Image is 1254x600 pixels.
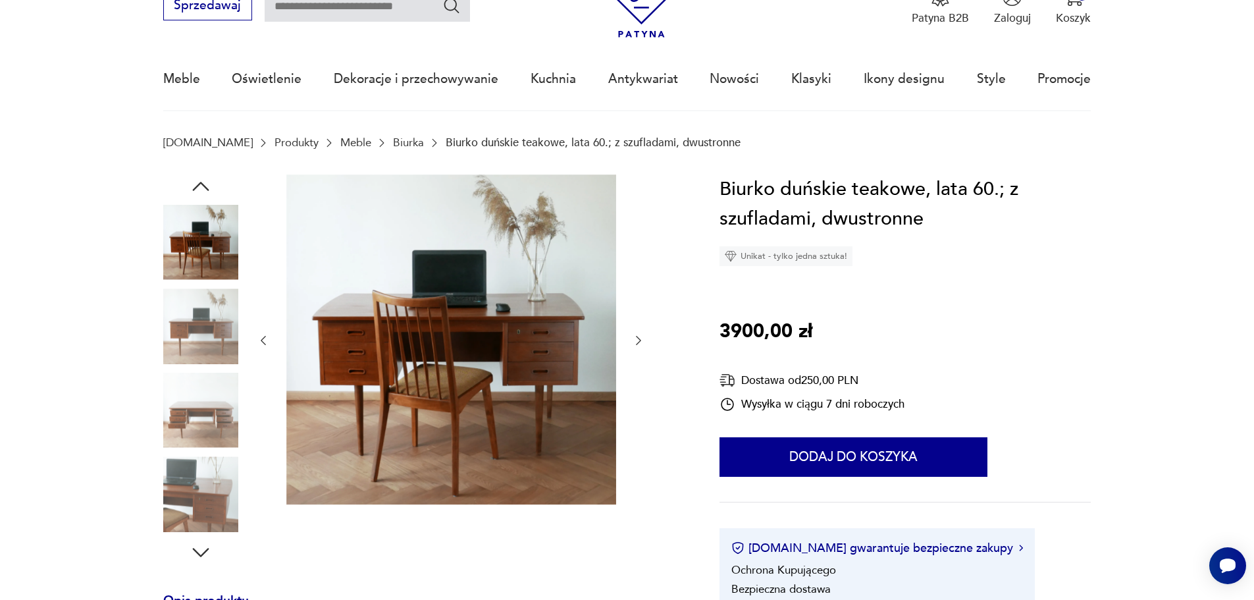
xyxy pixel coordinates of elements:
a: Dekoracje i przechowywanie [334,49,498,109]
div: Wysyłka w ciągu 7 dni roboczych [719,396,904,412]
a: Promocje [1037,49,1091,109]
img: Ikona dostawy [719,372,735,389]
li: Ochrona Kupującego [731,562,836,578]
img: Ikona diamentu [725,250,737,262]
img: Zdjęcie produktu Biurko duńskie teakowe, lata 60.; z szufladami, dwustronne [163,373,238,448]
h1: Biurko duńskie teakowe, lata 60.; z szufladami, dwustronne [719,175,1091,234]
a: Sprzedawaj [163,1,252,12]
div: Unikat - tylko jedna sztuka! [719,246,852,266]
button: Dodaj do koszyka [719,437,987,477]
p: Zaloguj [994,11,1031,26]
img: Zdjęcie produktu Biurko duńskie teakowe, lata 60.; z szufladami, dwustronne [163,456,238,532]
a: Nowości [710,49,759,109]
a: Klasyki [791,49,831,109]
a: [DOMAIN_NAME] [163,136,253,149]
a: Ikony designu [864,49,945,109]
a: Meble [340,136,371,149]
a: Biurka [393,136,424,149]
img: Zdjęcie produktu Biurko duńskie teakowe, lata 60.; z szufladami, dwustronne [163,288,238,364]
a: Oświetlenie [232,49,301,109]
button: [DOMAIN_NAME] gwarantuje bezpieczne zakupy [731,540,1023,557]
img: Ikona certyfikatu [731,541,745,555]
img: Zdjęcie produktu Biurko duńskie teakowe, lata 60.; z szufladami, dwustronne [286,175,616,505]
img: Zdjęcie produktu Biurko duńskie teakowe, lata 60.; z szufladami, dwustronne [163,205,238,280]
a: Style [977,49,1006,109]
li: Bezpieczna dostawa [731,582,831,597]
p: Biurko duńskie teakowe, lata 60.; z szufladami, dwustronne [446,136,741,149]
img: Ikona strzałki w prawo [1019,545,1023,551]
a: Meble [163,49,200,109]
p: Patyna B2B [912,11,969,26]
a: Kuchnia [531,49,576,109]
p: Koszyk [1056,11,1091,26]
a: Antykwariat [608,49,678,109]
div: Dostawa od 250,00 PLN [719,372,904,389]
a: Produkty [274,136,319,149]
iframe: Smartsupp widget button [1209,547,1246,584]
p: 3900,00 zł [719,317,812,347]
